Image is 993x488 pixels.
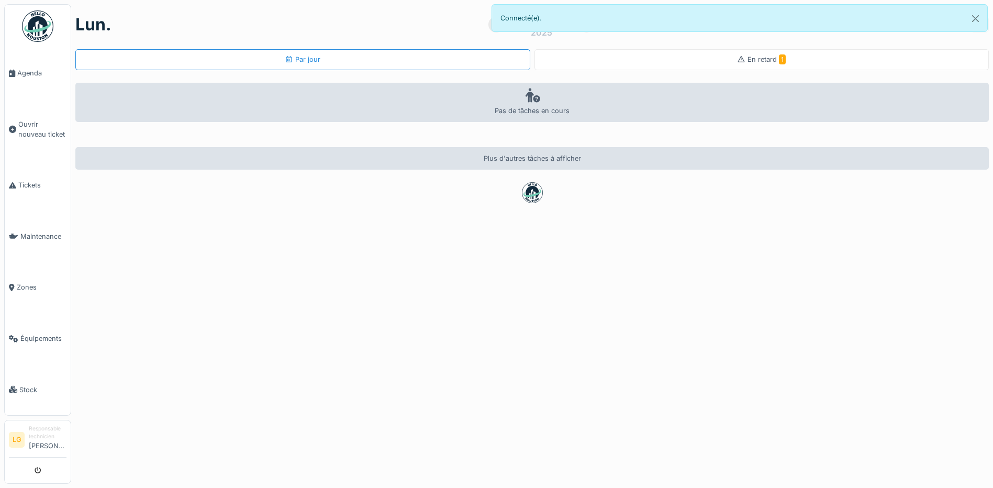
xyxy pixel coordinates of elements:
[19,385,66,395] span: Stock
[20,231,66,241] span: Maintenance
[5,211,71,262] a: Maintenance
[285,54,320,64] div: Par jour
[17,68,66,78] span: Agenda
[17,282,66,292] span: Zones
[20,334,66,343] span: Équipements
[9,425,66,458] a: LG Responsable technicien[PERSON_NAME]
[22,10,53,42] img: Badge_color-CXgf-gQk.svg
[492,4,988,32] div: Connecté(e).
[75,147,989,170] div: Plus d'autres tâches à afficher
[18,180,66,190] span: Tickets
[779,54,786,64] span: 1
[18,119,66,139] span: Ouvrir nouveau ticket
[5,48,71,99] a: Agenda
[75,83,989,122] div: Pas de tâches en cours
[75,15,111,35] h1: lun.
[5,364,71,415] a: Stock
[5,313,71,364] a: Équipements
[522,182,543,203] img: badge-BVDL4wpA.svg
[5,160,71,211] a: Tickets
[29,425,66,441] div: Responsable technicien
[964,5,987,32] button: Close
[29,425,66,455] li: [PERSON_NAME]
[9,432,25,448] li: LG
[5,262,71,313] a: Zones
[5,99,71,160] a: Ouvrir nouveau ticket
[531,26,552,39] div: 2025
[747,56,786,63] span: En retard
